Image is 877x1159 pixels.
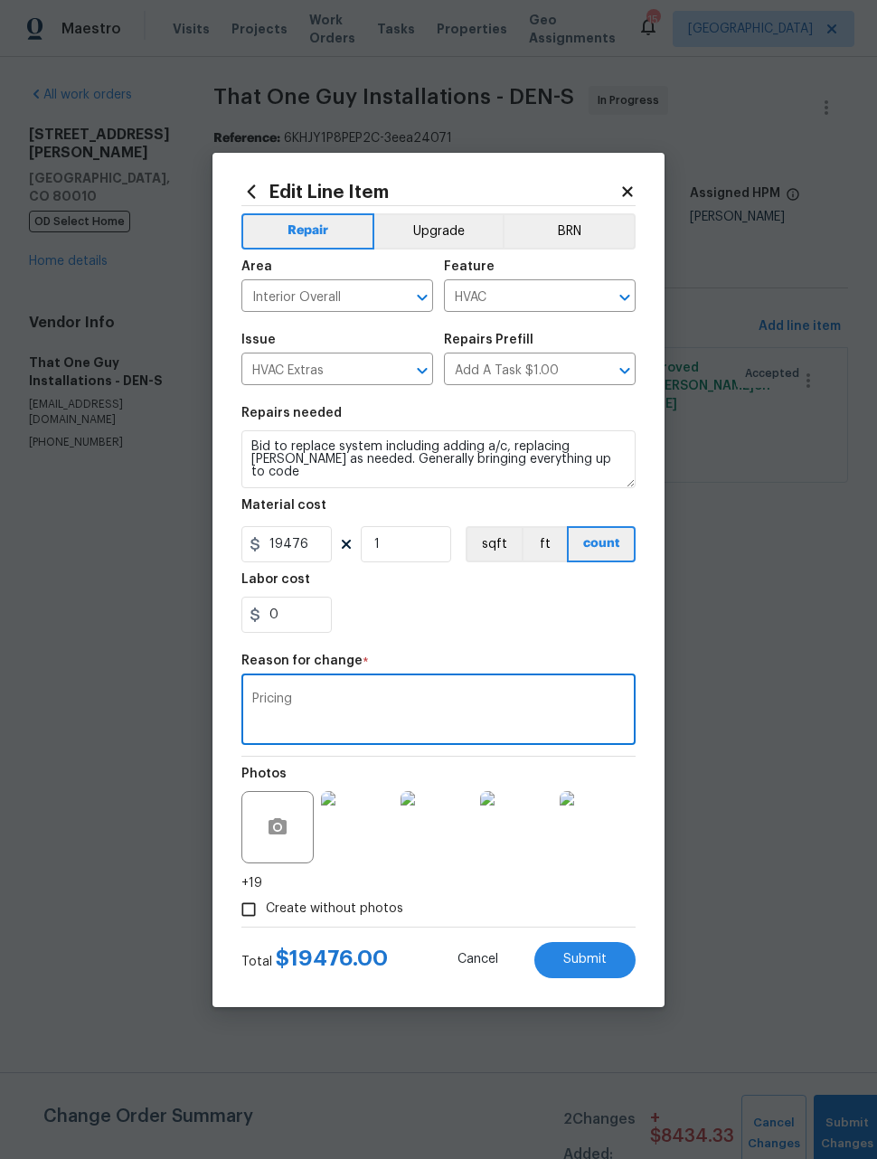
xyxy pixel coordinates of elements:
[567,526,636,562] button: count
[429,942,527,978] button: Cancel
[374,213,504,250] button: Upgrade
[241,655,363,667] h5: Reason for change
[241,768,287,780] h5: Photos
[522,526,567,562] button: ft
[276,947,388,969] span: $ 19476.00
[444,334,533,346] h5: Repairs Prefill
[241,213,374,250] button: Repair
[503,213,636,250] button: BRN
[241,182,619,202] h2: Edit Line Item
[241,573,310,586] h5: Labor cost
[612,358,637,383] button: Open
[241,499,326,512] h5: Material cost
[241,260,272,273] h5: Area
[410,358,435,383] button: Open
[612,285,637,310] button: Open
[241,874,262,892] span: +19
[241,949,388,971] div: Total
[534,942,636,978] button: Submit
[241,407,342,419] h5: Repairs needed
[241,334,276,346] h5: Issue
[252,693,625,730] textarea: Pricing
[457,953,498,966] span: Cancel
[466,526,522,562] button: sqft
[444,260,495,273] h5: Feature
[563,953,607,966] span: Submit
[410,285,435,310] button: Open
[241,430,636,488] textarea: Bid to replace system including adding a/c, replacing [PERSON_NAME] as needed. Generally bringing...
[266,900,403,919] span: Create without photos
